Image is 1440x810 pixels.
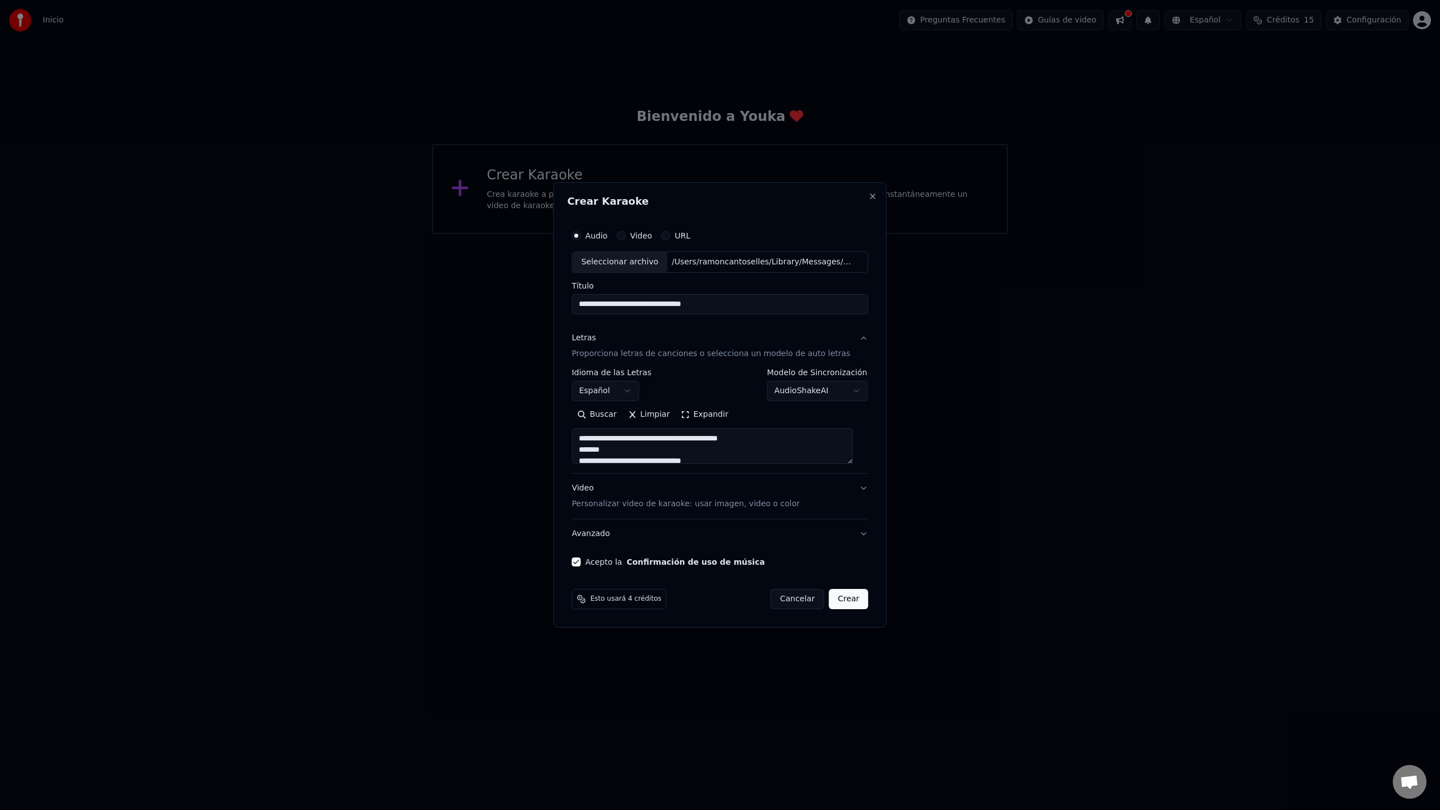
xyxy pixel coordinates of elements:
button: Crear [829,589,868,609]
label: Idioma de las Letras [571,368,651,376]
button: Limpiar [622,406,675,424]
button: Cancelar [771,589,825,609]
span: Esto usará 4 créditos [590,595,661,604]
div: /Users/ramoncantoselles/Library/Messages/Attachments/b7/07/ED2DE166-5A54-407C-BB09-B9A0E9DCA75F/D... [667,256,858,268]
button: VideoPersonalizar video de karaoke: usar imagen, video o color [571,474,868,519]
button: Expandir [676,406,734,424]
button: Avanzado [571,519,868,548]
button: Acepto la [627,558,765,566]
button: Buscar [571,406,622,424]
div: Letras [571,332,596,344]
label: Video [630,232,652,240]
div: Video [571,483,799,510]
div: LetrasProporciona letras de canciones o selecciona un modelo de auto letras [571,368,868,473]
p: Personalizar video de karaoke: usar imagen, video o color [571,498,799,510]
button: LetrasProporciona letras de canciones o selecciona un modelo de auto letras [571,323,868,368]
label: URL [674,232,690,240]
p: Proporciona letras de canciones o selecciona un modelo de auto letras [571,348,850,359]
div: Seleccionar archivo [572,252,667,272]
label: Modelo de Sincronización [767,368,868,376]
label: Acepto la [585,558,764,566]
label: Título [571,282,868,290]
label: Audio [585,232,607,240]
h2: Crear Karaoke [567,196,872,206]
